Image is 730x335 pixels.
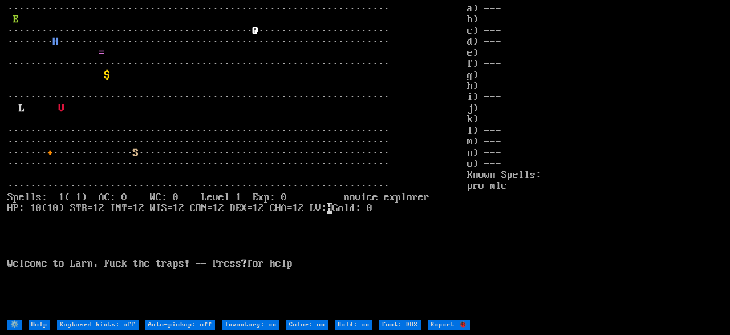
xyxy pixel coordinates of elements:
[19,103,25,114] font: L
[379,320,421,330] input: Font: DOS
[53,36,59,47] font: H
[253,25,258,37] font: @
[222,320,279,330] input: Inventory: on
[145,320,215,330] input: Auto-pickup: off
[133,147,139,159] font: S
[7,3,467,318] larn: ··································································· · ···························...
[428,320,470,330] input: Report 🐞
[47,147,53,159] font: +
[467,3,723,318] stats: a) --- b) --- c) --- d) --- e) --- f) --- g) --- h) --- i) --- j) --- k) --- l) --- m) --- n) ---...
[7,320,22,330] input: ⚙️
[286,320,328,330] input: Color: on
[29,320,50,330] input: Help
[59,103,64,114] font: V
[335,320,372,330] input: Bold: on
[241,258,247,269] b: ?
[104,70,110,81] font: $
[327,203,332,214] mark: H
[13,14,19,25] font: E
[99,47,104,59] font: =
[57,320,139,330] input: Keyboard hints: off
